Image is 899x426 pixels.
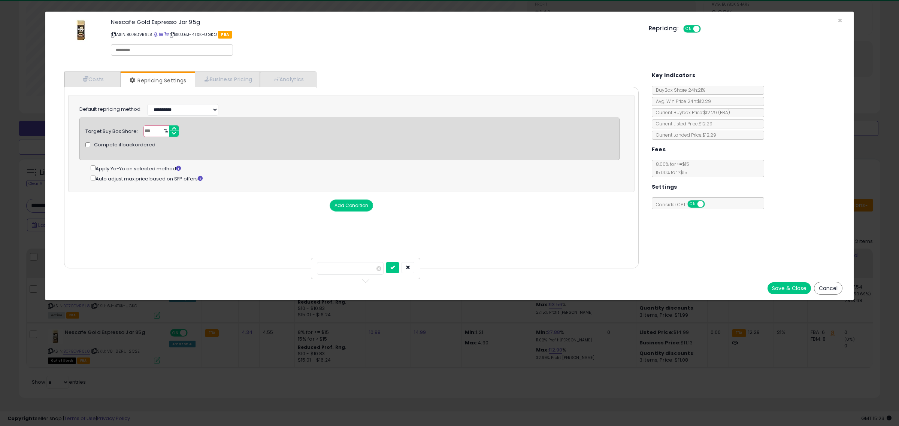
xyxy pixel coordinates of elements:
span: × [838,15,842,26]
button: Save & Close [768,282,811,294]
h5: Key Indicators [652,71,696,80]
span: Current Buybox Price: [652,109,730,116]
a: BuyBox page [154,31,158,37]
span: ( FBA ) [718,109,730,116]
h5: Fees [652,145,666,154]
a: Business Pricing [195,71,260,87]
h5: Settings [652,182,677,192]
span: Current Listed Price: $12.29 [652,121,712,127]
span: ON [688,201,697,207]
span: 8.00 % for <= $15 [652,161,689,176]
a: Costs [64,71,121,87]
div: Target Buy Box Share: [85,125,138,135]
a: Repricing Settings [121,73,194,88]
button: Cancel [814,282,842,295]
span: Compete if backordered [94,142,155,149]
h3: Nescafe Gold Espresso Jar 95g [111,19,638,25]
p: ASIN: B07BDVR6L8 | SKU: 6J-4TXK-UGKO [111,28,638,40]
span: ON [684,26,693,32]
span: % [160,126,172,137]
span: Consider CPT: [652,201,715,208]
span: Avg. Win Price 24h: $12.29 [652,98,711,104]
label: Default repricing method: [79,106,142,113]
button: Add Condition [330,200,373,212]
span: FBA [218,31,232,39]
span: OFF [703,201,715,207]
a: Your listing only [164,31,169,37]
div: Auto adjust max price based on SFP offers [91,174,620,183]
span: BuyBox Share 24h: 21% [652,87,705,93]
span: 15.00 % for > $15 [652,169,687,176]
span: Current Landed Price: $12.29 [652,132,716,138]
h5: Repricing: [649,25,679,31]
a: Analytics [260,71,315,87]
div: Apply Yo-Yo on selected method [91,164,620,173]
span: $12.29 [703,109,730,116]
span: OFF [700,26,712,32]
img: 41BQDtgxpdL._SL60_.jpg [70,19,92,42]
a: All offer listings [159,31,163,37]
